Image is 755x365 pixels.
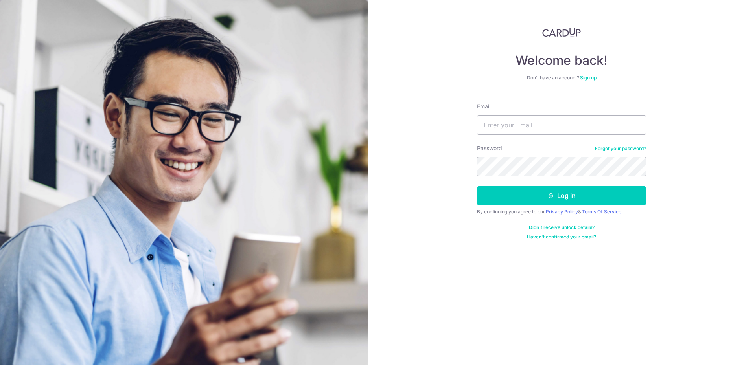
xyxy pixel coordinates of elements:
a: Privacy Policy [546,209,578,215]
a: Forgot your password? [595,145,646,152]
a: Didn't receive unlock details? [529,224,595,231]
a: Sign up [580,75,597,81]
label: Email [477,103,490,110]
h4: Welcome back! [477,53,646,68]
div: By continuing you agree to our & [477,209,646,215]
label: Password [477,144,502,152]
a: Haven't confirmed your email? [527,234,596,240]
button: Log in [477,186,646,205]
div: Don’t have an account? [477,75,646,81]
input: Enter your Email [477,115,646,135]
a: Terms Of Service [582,209,621,215]
img: CardUp Logo [542,28,581,37]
